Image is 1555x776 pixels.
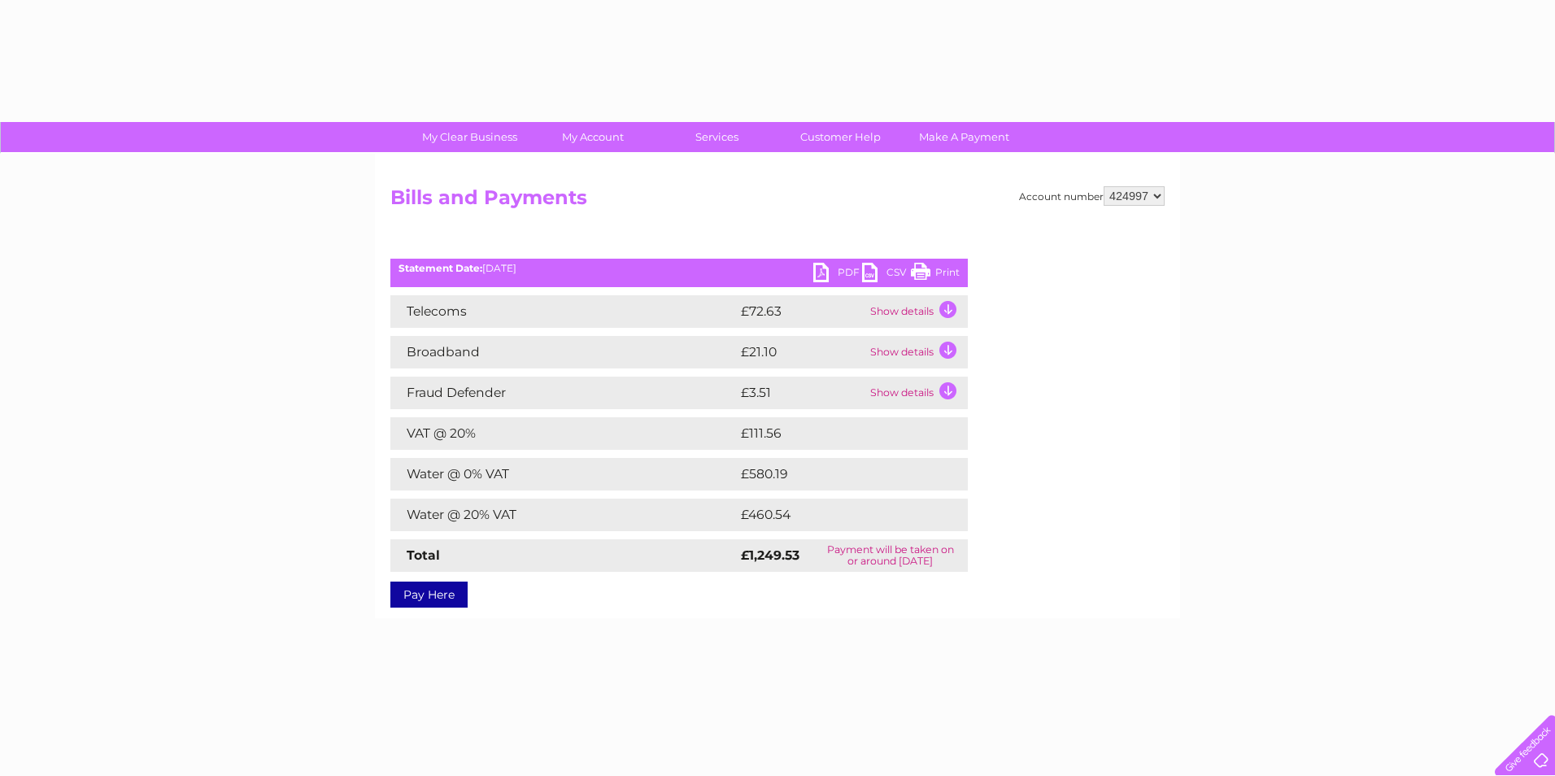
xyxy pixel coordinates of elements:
[737,377,866,409] td: £3.51
[737,417,934,450] td: £111.56
[399,262,482,274] b: Statement Date:
[390,417,737,450] td: VAT @ 20%
[911,263,960,286] a: Print
[390,295,737,328] td: Telecoms
[390,582,468,608] a: Pay Here
[390,336,737,368] td: Broadband
[650,122,784,152] a: Services
[741,547,799,563] strong: £1,249.53
[737,295,866,328] td: £72.63
[390,377,737,409] td: Fraud Defender
[737,336,866,368] td: £21.10
[390,499,737,531] td: Water @ 20% VAT
[390,233,634,257] a: Current Invoice
[813,263,862,286] a: PDF
[526,122,660,152] a: My Account
[390,186,1165,217] h2: Bills and Payments
[1019,186,1165,206] div: Account number
[407,547,440,563] strong: Total
[866,336,968,368] td: Show details
[862,263,911,286] a: CSV
[897,122,1031,152] a: Make A Payment
[773,122,908,152] a: Customer Help
[390,263,968,274] div: [DATE]
[866,295,968,328] td: Show details
[403,122,537,152] a: My Clear Business
[390,458,737,490] td: Water @ 0% VAT
[813,539,968,572] td: Payment will be taken on or around [DATE]
[737,458,939,490] td: £580.19
[737,499,939,531] td: £460.54
[866,377,968,409] td: Show details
